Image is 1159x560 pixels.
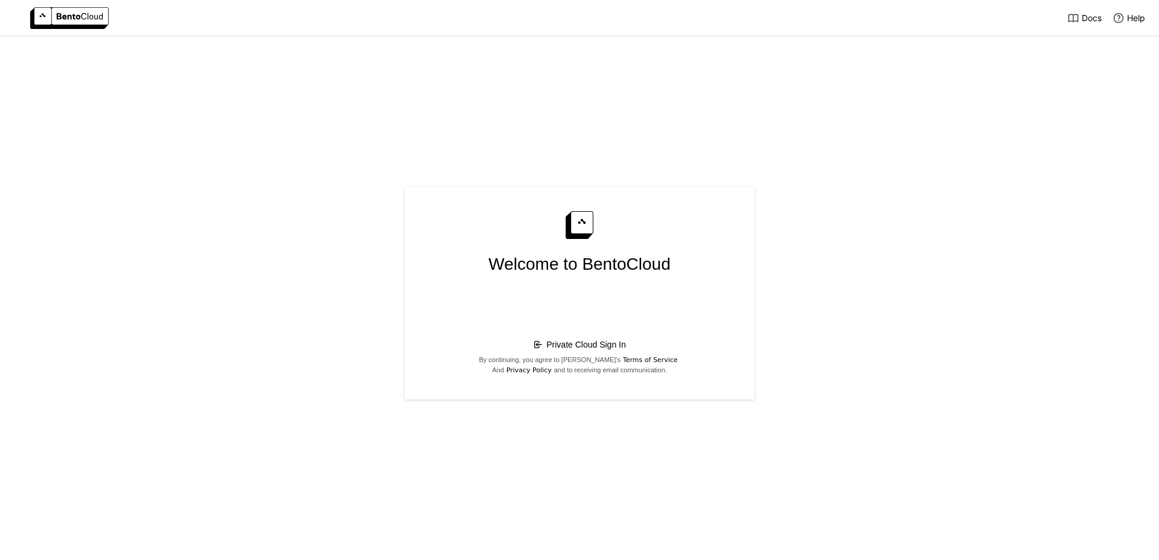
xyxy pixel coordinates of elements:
span: Welcome to BentoCloud [488,251,670,278]
img: logo [30,7,109,29]
span: By continuing, you agree to [PERSON_NAME]'s And and to receiving email communication. [474,355,685,376]
a: Docs [1067,12,1102,24]
a: Private Cloud Sign In [546,338,626,351]
img: logo [566,211,593,239]
a: Privacy Policy [504,365,554,375]
div: Help [1113,12,1145,24]
span: Docs [1082,13,1102,24]
a: Terms of Service [621,355,680,365]
span: Help [1127,13,1145,24]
